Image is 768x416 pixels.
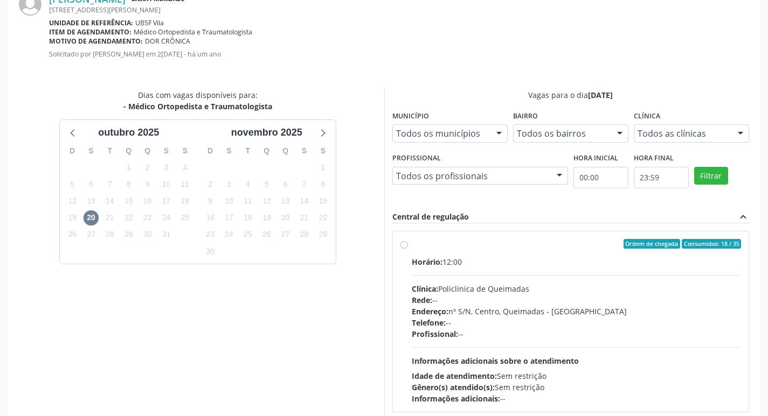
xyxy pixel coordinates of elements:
[140,210,155,225] span: quinta-feira, 23 de outubro de 2025
[177,177,192,192] span: sábado, 11 de outubro de 2025
[84,194,99,209] span: segunda-feira, 13 de outubro de 2025
[240,227,255,242] span: terça-feira, 25 de novembro de 2025
[203,244,218,259] span: domingo, 30 de novembro de 2025
[634,150,674,167] label: Hora final
[412,284,438,294] span: Clínica:
[63,143,82,159] div: D
[278,194,293,209] span: quinta-feira, 13 de novembro de 2025
[140,227,155,242] span: quinta-feira, 30 de outubro de 2025
[240,210,255,225] span: terça-feira, 18 de novembro de 2025
[396,128,486,139] span: Todos os municípios
[295,143,314,159] div: S
[624,239,680,249] span: Ordem de chegada
[238,143,257,159] div: T
[315,194,330,209] span: sábado, 15 de novembro de 2025
[573,167,628,188] input: Selecione o horário
[392,89,750,101] div: Vagas para o dia
[412,283,742,294] div: Policlinica de Queimadas
[203,177,218,192] span: domingo, 2 de novembro de 2025
[123,89,272,112] div: Dias com vagas disponíveis para:
[158,160,174,175] span: sexta-feira, 3 de outubro de 2025
[222,227,237,242] span: segunda-feira, 24 de novembro de 2025
[412,306,742,317] div: nº S/N, Centro, Queimadas - [GEOGRAPHIC_DATA]
[121,177,136,192] span: quarta-feira, 8 de outubro de 2025
[158,210,174,225] span: sexta-feira, 24 de outubro de 2025
[158,227,174,242] span: sexta-feira, 31 de outubro de 2025
[145,37,190,46] span: DOR CRÔNICA
[257,143,276,159] div: Q
[82,143,101,159] div: S
[392,211,469,223] div: Central de regulação
[694,167,728,185] button: Filtrar
[278,210,293,225] span: quinta-feira, 20 de novembro de 2025
[315,227,330,242] span: sábado, 29 de novembro de 2025
[412,317,742,328] div: --
[314,143,333,159] div: S
[227,125,307,140] div: novembro 2025
[634,108,660,125] label: Clínica
[573,150,618,167] label: Hora inicial
[49,27,132,37] b: Item de agendamento:
[412,370,742,382] div: Sem restrição
[84,227,99,242] span: segunda-feira, 27 de outubro de 2025
[49,18,133,27] b: Unidade de referência:
[140,194,155,209] span: quinta-feira, 16 de outubro de 2025
[140,177,155,192] span: quinta-feira, 9 de outubro de 2025
[276,143,295,159] div: Q
[588,90,613,100] span: [DATE]
[121,227,136,242] span: quarta-feira, 29 de outubro de 2025
[412,393,742,404] div: --
[94,125,163,140] div: outubro 2025
[121,210,136,225] span: quarta-feira, 22 de outubro de 2025
[392,108,429,125] label: Município
[412,329,458,339] span: Profissional:
[203,210,218,225] span: domingo, 16 de novembro de 2025
[296,227,312,242] span: sexta-feira, 28 de novembro de 2025
[222,210,237,225] span: segunda-feira, 17 de novembro de 2025
[134,27,252,37] span: Médico Ortopedista e Traumatologista
[412,306,448,316] span: Endereço:
[412,256,742,267] div: 12:00
[201,143,220,159] div: D
[203,194,218,209] span: domingo, 9 de novembro de 2025
[84,177,99,192] span: segunda-feira, 6 de outubro de 2025
[84,210,99,225] span: segunda-feira, 20 de outubro de 2025
[412,393,500,404] span: Informações adicionais:
[119,143,138,159] div: Q
[49,50,749,59] p: Solicitado por [PERSON_NAME] em 2[DATE] - há um ano
[203,227,218,242] span: domingo, 23 de novembro de 2025
[259,210,274,225] span: quarta-feira, 19 de novembro de 2025
[278,177,293,192] span: quinta-feira, 6 de novembro de 2025
[315,210,330,225] span: sábado, 22 de novembro de 2025
[49,37,143,46] b: Motivo de agendamento:
[158,177,174,192] span: sexta-feira, 10 de outubro de 2025
[177,160,192,175] span: sábado, 4 de outubro de 2025
[259,177,274,192] span: quarta-feira, 5 de novembro de 2025
[513,108,538,125] label: Bairro
[412,371,497,381] span: Idade de atendimento:
[65,210,80,225] span: domingo, 19 de outubro de 2025
[737,211,749,223] i: expand_less
[140,160,155,175] span: quinta-feira, 2 de outubro de 2025
[102,177,117,192] span: terça-feira, 7 de outubro de 2025
[278,227,293,242] span: quinta-feira, 27 de novembro de 2025
[412,356,579,366] span: Informações adicionais sobre o atendimento
[412,295,432,305] span: Rede:
[412,257,442,267] span: Horário:
[102,210,117,225] span: terça-feira, 21 de outubro de 2025
[412,328,742,340] div: --
[396,171,546,181] span: Todos os profissionais
[296,210,312,225] span: sexta-feira, 21 de novembro de 2025
[135,18,164,27] span: UBSF Vila
[259,227,274,242] span: quarta-feira, 26 de novembro de 2025
[240,194,255,209] span: terça-feira, 11 de novembro de 2025
[102,194,117,209] span: terça-feira, 14 de outubro de 2025
[315,177,330,192] span: sábado, 8 de novembro de 2025
[412,382,742,393] div: Sem restrição
[412,294,742,306] div: --
[123,101,272,112] div: - Médico Ortopedista e Traumatologista
[296,177,312,192] span: sexta-feira, 7 de novembro de 2025
[634,167,689,188] input: Selecione o horário
[412,318,446,328] span: Telefone:
[157,143,176,159] div: S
